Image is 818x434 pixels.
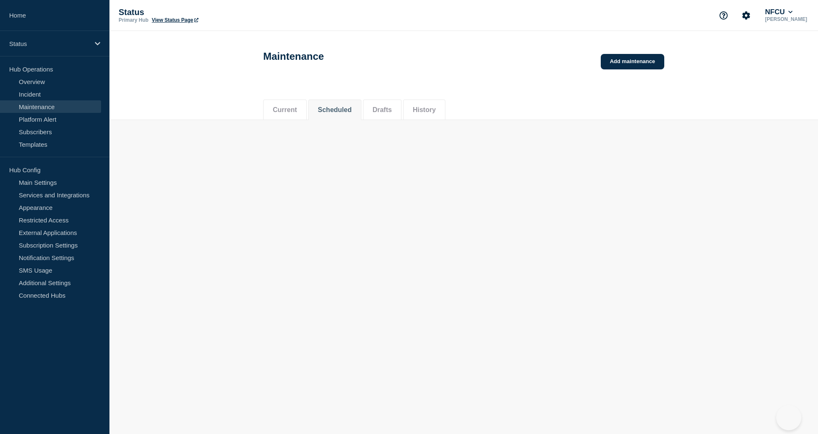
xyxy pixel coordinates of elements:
[763,16,809,22] p: [PERSON_NAME]
[119,8,286,17] p: Status
[737,7,755,24] button: Account settings
[763,8,794,16] button: NFCU
[776,405,801,430] iframe: Help Scout Beacon - Open
[152,17,198,23] a: View Status Page
[119,17,148,23] p: Primary Hub
[263,51,324,62] h1: Maintenance
[601,54,664,69] a: Add maintenance
[373,106,392,114] button: Drafts
[413,106,436,114] button: History
[715,7,732,24] button: Support
[318,106,352,114] button: Scheduled
[9,40,89,47] p: Status
[273,106,297,114] button: Current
